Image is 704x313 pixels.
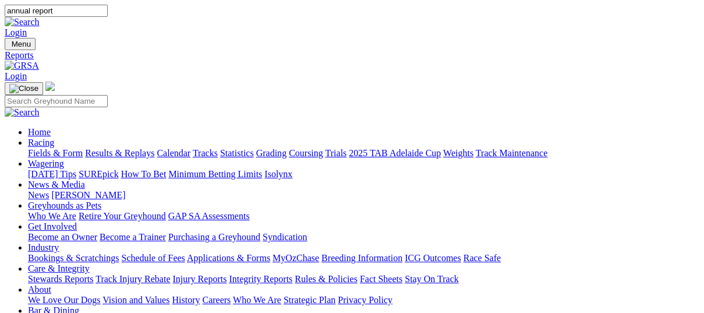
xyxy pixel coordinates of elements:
[193,148,218,158] a: Tracks
[28,127,51,137] a: Home
[9,84,38,93] img: Close
[325,148,346,158] a: Trials
[172,295,200,305] a: History
[79,211,166,221] a: Retire Your Greyhound
[202,295,231,305] a: Careers
[79,169,118,179] a: SUREpick
[28,190,49,200] a: News
[5,107,40,118] img: Search
[233,295,281,305] a: Who We Are
[284,295,335,305] a: Strategic Plan
[360,274,402,284] a: Fact Sheets
[28,274,699,284] div: Care & Integrity
[28,232,699,242] div: Get Involved
[220,148,254,158] a: Statistics
[289,148,323,158] a: Coursing
[172,274,227,284] a: Injury Reports
[45,82,55,91] img: logo-grsa-white.png
[28,295,699,305] div: About
[28,284,51,294] a: About
[263,232,307,242] a: Syndication
[321,253,402,263] a: Breeding Information
[5,50,699,61] a: Reports
[28,232,97,242] a: Become an Owner
[121,169,167,179] a: How To Bet
[28,295,100,305] a: We Love Our Dogs
[102,295,169,305] a: Vision and Values
[256,148,286,158] a: Grading
[168,232,260,242] a: Purchasing a Greyhound
[5,61,39,71] img: GRSA
[5,95,108,107] input: Search
[28,253,699,263] div: Industry
[28,211,699,221] div: Greyhounds as Pets
[28,169,699,180] div: Wagering
[28,274,93,284] a: Stewards Reports
[463,253,500,263] a: Race Safe
[349,148,441,158] a: 2025 TAB Adelaide Cup
[51,190,125,200] a: [PERSON_NAME]
[443,148,473,158] a: Weights
[28,169,76,179] a: [DATE] Tips
[28,138,54,147] a: Racing
[121,253,185,263] a: Schedule of Fees
[28,148,83,158] a: Fields & Form
[28,148,699,159] div: Racing
[100,232,166,242] a: Become a Trainer
[5,38,36,50] button: Toggle navigation
[5,17,40,27] img: Search
[28,221,77,231] a: Get Involved
[5,27,27,37] a: Login
[85,148,154,158] a: Results & Replays
[28,190,699,201] div: News & Media
[229,274,292,284] a: Integrity Reports
[157,148,190,158] a: Calendar
[405,274,458,284] a: Stay On Track
[476,148,547,158] a: Track Maintenance
[168,169,262,179] a: Minimum Betting Limits
[28,263,90,273] a: Care & Integrity
[338,295,392,305] a: Privacy Policy
[168,211,250,221] a: GAP SA Assessments
[28,180,85,189] a: News & Media
[28,253,119,263] a: Bookings & Scratchings
[5,82,43,95] button: Toggle navigation
[28,201,101,210] a: Greyhounds as Pets
[187,253,270,263] a: Applications & Forms
[295,274,358,284] a: Rules & Policies
[95,274,170,284] a: Track Injury Rebate
[28,211,76,221] a: Who We Are
[5,71,27,81] a: Login
[5,5,108,17] input: Search
[28,159,64,168] a: Wagering
[12,40,31,48] span: Menu
[273,253,319,263] a: MyOzChase
[264,169,292,179] a: Isolynx
[28,242,59,252] a: Industry
[405,253,461,263] a: ICG Outcomes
